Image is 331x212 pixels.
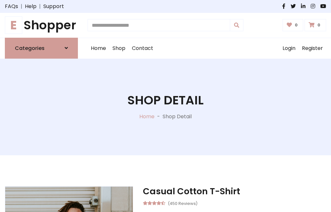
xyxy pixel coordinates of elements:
[88,38,109,59] a: Home
[279,38,299,59] a: Login
[18,3,25,10] span: |
[143,186,326,197] h3: Casual Cotton T-Shirt
[299,38,326,59] a: Register
[155,113,163,120] p: -
[5,18,78,33] a: EShopper
[129,38,156,59] a: Contact
[283,19,304,31] a: 0
[127,93,204,108] h1: Shop Detail
[15,45,45,51] h6: Categories
[304,19,326,31] a: 0
[139,113,155,120] a: Home
[43,3,64,10] a: Support
[5,3,18,10] a: FAQs
[109,38,129,59] a: Shop
[5,38,78,59] a: Categories
[25,3,37,10] a: Help
[163,113,192,120] p: Shop Detail
[37,3,43,10] span: |
[316,22,322,28] span: 0
[168,199,198,207] small: (450 Reviews)
[5,18,78,33] h1: Shopper
[293,22,299,28] span: 0
[5,16,22,34] span: E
